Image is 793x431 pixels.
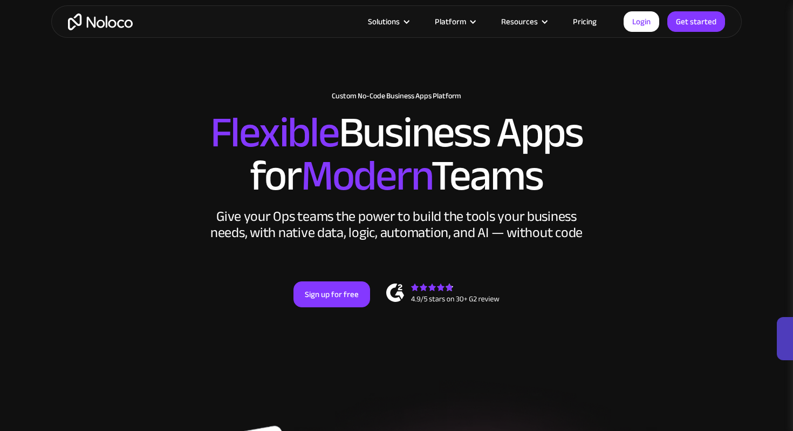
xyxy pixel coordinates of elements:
a: Sign up for free [293,281,370,307]
div: Solutions [368,15,400,29]
span: Flexible [210,92,339,173]
span: Modern [301,136,431,216]
div: Platform [435,15,466,29]
div: Platform [421,15,488,29]
div: Give your Ops teams the power to build the tools your business needs, with native data, logic, au... [208,208,585,241]
h2: Business Apps for Teams [62,111,731,198]
div: Resources [488,15,559,29]
div: Resources [501,15,538,29]
h1: Custom No-Code Business Apps Platform [62,92,731,100]
a: Get started [667,11,725,32]
div: Solutions [354,15,421,29]
a: Pricing [559,15,610,29]
a: home [68,14,133,30]
a: Login [624,11,659,32]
